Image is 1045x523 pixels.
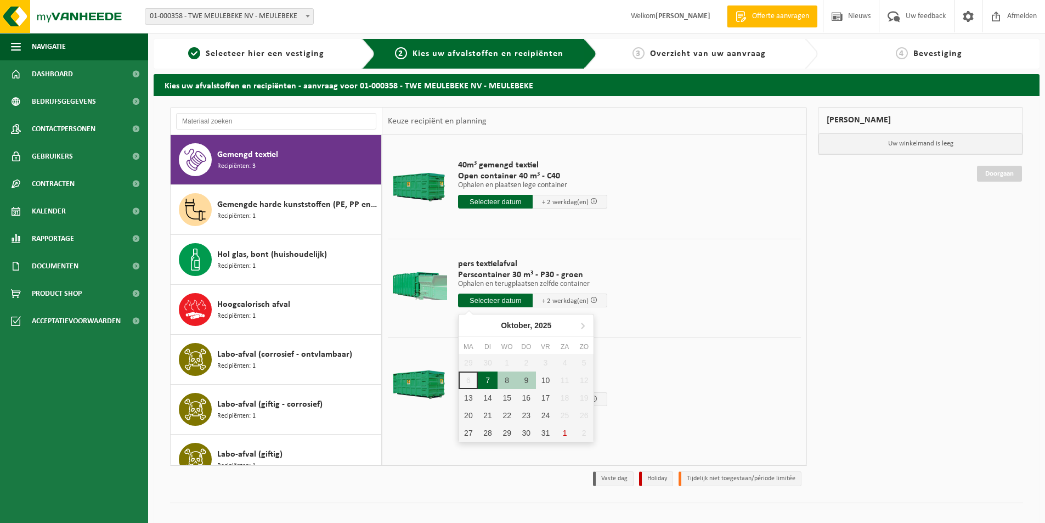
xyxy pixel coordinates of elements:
li: Holiday [639,471,673,486]
a: Offerte aanvragen [727,5,817,27]
div: 8 [498,372,517,389]
div: 31 [536,424,555,442]
span: Gebruikers [32,143,73,170]
span: + 2 werkdag(en) [542,199,589,206]
span: 01-000358 - TWE MEULEBEKE NV - MEULEBEKE [145,9,313,24]
input: Selecteer datum [458,294,533,307]
div: zo [574,341,594,352]
div: vr [536,341,555,352]
span: Rapportage [32,225,74,252]
div: 29 [498,424,517,442]
span: Recipiënten: 1 [217,461,256,471]
input: Selecteer datum [458,195,533,209]
button: Labo-afval (corrosief - ontvlambaar) Recipiënten: 1 [171,335,382,385]
span: Kies uw afvalstoffen en recipiënten [413,49,563,58]
span: Offerte aanvragen [749,11,812,22]
span: Dashboard [32,60,73,88]
div: Oktober, [496,317,556,334]
div: 14 [478,389,497,407]
div: 27 [459,424,478,442]
span: Contactpersonen [32,115,95,143]
div: 23 [517,407,536,424]
p: Uw winkelmand is leeg [818,133,1023,154]
li: Vaste dag [593,471,634,486]
span: Hol glas, bont (huishoudelijk) [217,248,327,261]
div: 10 [536,372,555,389]
span: Labo-afval (giftig - corrosief) [217,398,323,411]
input: Materiaal zoeken [176,113,376,130]
span: Bedrijfsgegevens [32,88,96,115]
div: 28 [478,424,497,442]
span: Contracten [32,170,75,198]
span: 40m³ gemengd textiel [458,160,607,171]
a: Doorgaan [977,166,1022,182]
div: do [517,341,536,352]
i: 2025 [534,322,551,329]
span: Documenten [32,252,78,280]
span: Navigatie [32,33,66,60]
span: Selecteer hier een vestiging [206,49,324,58]
button: Labo-afval (giftig - corrosief) Recipiënten: 1 [171,385,382,435]
span: Product Shop [32,280,82,307]
div: 9 [517,372,536,389]
div: 13 [459,389,478,407]
span: Perscontainer 30 m³ - P30 - groen [458,269,607,280]
span: Gemengde harde kunststoffen (PE, PP en PVC), recycleerbaar (industrieel) [217,198,379,211]
span: Bevestiging [913,49,962,58]
div: 22 [498,407,517,424]
button: Gemengde harde kunststoffen (PE, PP en PVC), recycleerbaar (industrieel) Recipiënten: 1 [171,185,382,235]
span: Open container 40 m³ - C40 [458,171,607,182]
span: Kalender [32,198,66,225]
span: Recipiënten: 1 [217,361,256,372]
strong: [PERSON_NAME] [656,12,710,20]
div: 24 [536,407,555,424]
li: Tijdelijk niet toegestaan/période limitée [679,471,801,486]
a: 1Selecteer hier een vestiging [159,47,353,60]
span: + 2 werkdag(en) [542,297,589,305]
p: Ophalen en terugplaatsen zelfde container [458,280,607,288]
span: Recipiënten: 1 [217,261,256,272]
div: di [478,341,497,352]
span: 01-000358 - TWE MEULEBEKE NV - MEULEBEKE [145,8,314,25]
div: ma [459,341,478,352]
span: Labo-afval (giftig) [217,448,283,461]
div: wo [498,341,517,352]
span: 4 [896,47,908,59]
div: 16 [517,389,536,407]
p: Ophalen en plaatsen lege container [458,182,607,189]
span: 2 [395,47,407,59]
button: Labo-afval (giftig) Recipiënten: 1 [171,435,382,485]
div: 30 [517,424,536,442]
button: Gemengd textiel Recipiënten: 3 [171,135,382,185]
div: 15 [498,389,517,407]
div: 17 [536,389,555,407]
span: 3 [632,47,645,59]
div: 20 [459,407,478,424]
span: Recipiënten: 1 [217,411,256,421]
span: Recipiënten: 1 [217,211,256,222]
span: Acceptatievoorwaarden [32,307,121,335]
div: [PERSON_NAME] [818,107,1023,133]
span: Gemengd textiel [217,148,278,161]
span: Recipiënten: 1 [217,311,256,322]
span: Overzicht van uw aanvraag [650,49,766,58]
div: Keuze recipiënt en planning [382,108,492,135]
span: pers textielafval [458,258,607,269]
span: Recipiënten: 3 [217,161,256,172]
h2: Kies uw afvalstoffen en recipiënten - aanvraag voor 01-000358 - TWE MEULEBEKE NV - MEULEBEKE [154,74,1040,95]
button: Hoogcalorisch afval Recipiënten: 1 [171,285,382,335]
div: 7 [478,372,497,389]
span: Hoogcalorisch afval [217,298,290,311]
div: 21 [478,407,497,424]
button: Hol glas, bont (huishoudelijk) Recipiënten: 1 [171,235,382,285]
div: za [555,341,574,352]
span: 1 [188,47,200,59]
span: Labo-afval (corrosief - ontvlambaar) [217,348,352,361]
